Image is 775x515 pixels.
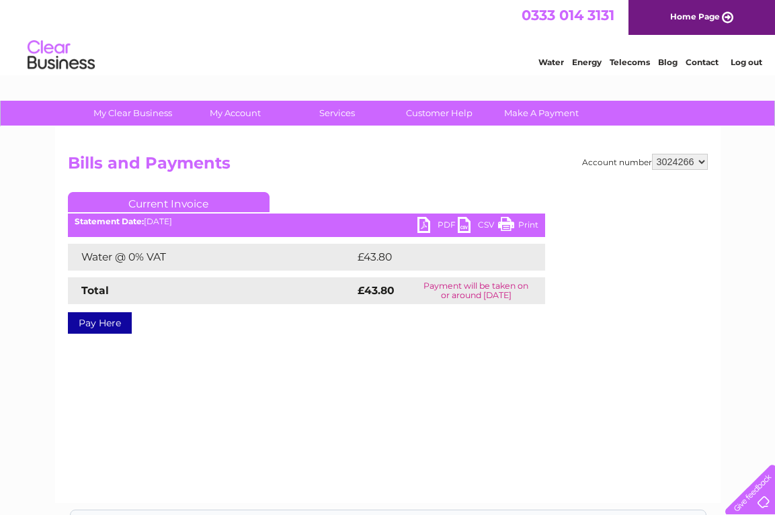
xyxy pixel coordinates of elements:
[658,57,678,67] a: Blog
[27,35,95,76] img: logo.png
[68,244,354,271] td: Water @ 0% VAT
[358,284,395,297] strong: £43.80
[282,101,393,126] a: Services
[77,101,188,126] a: My Clear Business
[610,57,650,67] a: Telecoms
[686,57,719,67] a: Contact
[417,217,458,236] a: PDF
[384,101,495,126] a: Customer Help
[71,7,706,65] div: Clear Business is a trading name of Verastar Limited (registered in [GEOGRAPHIC_DATA] No. 3667643...
[68,192,270,212] a: Current Invoice
[75,216,144,226] b: Statement Date:
[354,244,518,271] td: £43.80
[407,277,544,304] td: Payment will be taken on or around [DATE]
[731,57,762,67] a: Log out
[179,101,290,126] a: My Account
[522,7,614,24] a: 0333 014 3131
[486,101,597,126] a: Make A Payment
[81,284,109,297] strong: Total
[498,217,538,236] a: Print
[68,154,708,179] h2: Bills and Payments
[572,57,602,67] a: Energy
[68,217,545,226] div: [DATE]
[68,312,132,334] a: Pay Here
[538,57,564,67] a: Water
[458,217,498,236] a: CSV
[582,154,708,170] div: Account number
